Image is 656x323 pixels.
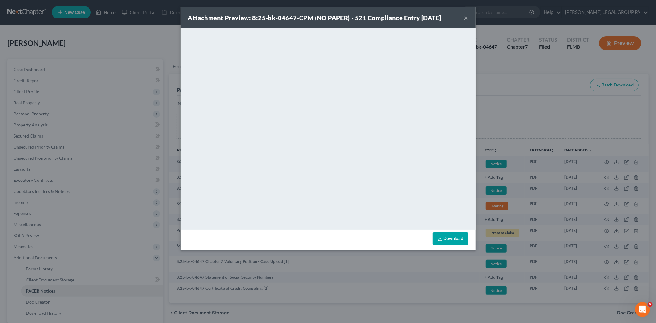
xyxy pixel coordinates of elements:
strong: Attachment Preview: 8:25-bk-04647-CPM (NO PAPER) - 521 Compliance Entry [DATE] [188,14,441,22]
button: × [464,14,468,22]
iframe: <object ng-attr-data='[URL][DOMAIN_NAME]' type='application/pdf' width='100%' height='650px'></ob... [181,28,476,228]
a: Download [433,232,468,245]
span: 5 [648,302,653,307]
iframe: Intercom live chat [635,302,650,317]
